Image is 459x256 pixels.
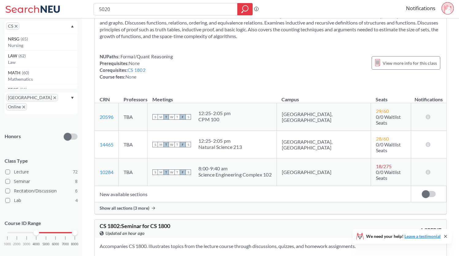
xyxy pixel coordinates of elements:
[376,169,401,181] span: 0/0 Waitlist Seats
[169,169,174,175] span: W
[158,142,163,147] span: M
[4,242,11,246] span: 1000
[186,114,191,120] span: S
[5,168,78,176] label: Lecture
[366,234,441,239] span: We need your help!
[100,205,149,211] span: Show all sections (3 more)
[62,242,69,246] span: 7000
[198,116,231,122] div: CPM 100
[13,242,21,246] span: 2000
[404,234,441,239] a: Leave a testimonial
[158,169,163,175] span: M
[125,74,136,80] span: None
[100,114,113,120] a: 20596
[198,138,242,144] div: 12:25 - 2:05 pm
[18,53,26,58] span: ( 62 )
[98,4,233,14] input: Class, professor, course number, "phrase"
[8,76,77,82] p: Mathematics
[105,230,145,237] span: Updated an hour ago
[376,142,401,153] span: 0/0 Waitlist Seats
[119,131,147,158] td: TBA
[383,59,437,67] span: View more info for this class
[5,220,78,227] p: Course ID Range
[22,70,29,75] span: ( 60 )
[180,142,186,147] span: F
[75,188,78,194] span: 6
[100,223,170,229] span: CS 1802 : Seminar for CS 1800
[5,92,78,114] div: [GEOGRAPHIC_DATA]X to remove pillOnlineX to remove pillDropdown arrow
[198,172,272,178] div: Science Engineering Complex 102
[376,114,401,126] span: 0/0 Waitlist Seats
[71,25,74,28] svg: Dropdown arrow
[186,142,191,147] span: S
[198,110,231,116] div: 12:25 - 2:05 pm
[5,187,78,195] label: Recitation/Discussion
[237,3,253,15] div: magnifying glass
[174,114,180,120] span: T
[100,13,442,40] section: Introduces the mathematical structures and methods that form the foundation of computer science. ...
[8,42,77,48] p: Nursing
[420,227,442,233] span: 1 CREDIT
[129,60,140,66] span: None
[8,36,21,42] span: NRSG
[277,131,371,158] td: [GEOGRAPHIC_DATA], [GEOGRAPHIC_DATA]
[52,242,59,246] span: 6000
[75,178,78,185] span: 8
[186,169,191,175] span: S
[100,169,113,175] a: 10284
[6,22,19,30] span: CSX to remove pill
[95,186,411,202] td: New available sections
[5,157,78,164] span: Class Type
[95,202,446,214] div: Show all sections (3 more)
[100,53,173,80] div: NUPaths: Prerequisites: Corequisites: Course fees:
[71,242,78,246] span: 8000
[174,142,180,147] span: T
[163,142,169,147] span: T
[20,87,27,92] span: ( 59 )
[8,69,22,76] span: MATH
[128,67,146,73] a: CS 1802
[169,142,174,147] span: W
[411,90,446,103] th: Notifications
[406,5,435,12] a: Notifications
[158,114,163,120] span: M
[75,197,78,204] span: 4
[119,103,147,131] td: TBA
[119,158,147,186] td: TBA
[22,106,25,108] svg: X to remove pill
[100,96,110,103] div: CRN
[152,114,158,120] span: S
[147,90,277,103] th: Meetings
[277,158,371,186] td: [GEOGRAPHIC_DATA]
[8,86,20,93] span: EECE
[198,165,272,172] div: 8:00 - 9:40 am
[5,21,78,33] div: CSX to remove pillDropdown arrowNRSG(65)NursingLAW(62)LawMATH(60)MathematicsEECE(59)Electrical an...
[169,114,174,120] span: W
[100,243,442,250] section: Accompanies CS 1800. Illustrates topics from the lecture course through discussions, quizzes, and...
[33,242,40,246] span: 4000
[152,142,158,147] span: S
[8,59,77,65] p: Law
[180,169,186,175] span: F
[120,54,173,59] span: Formal/Quant Reasoning
[376,108,389,114] span: 29 / 60
[100,142,113,147] a: 14465
[198,144,242,150] div: Natural Science 213
[6,103,27,111] span: OnlineX to remove pill
[119,90,147,103] th: Professors
[371,90,411,103] th: Seats
[6,94,58,101] span: [GEOGRAPHIC_DATA]X to remove pill
[5,196,78,204] label: Lab
[42,242,50,246] span: 5000
[15,25,17,28] svg: X to remove pill
[163,114,169,120] span: T
[163,169,169,175] span: T
[8,52,18,59] span: LAW
[5,133,21,140] p: Honors
[376,136,389,142] span: 28 / 60
[53,96,56,99] svg: X to remove pill
[21,36,28,41] span: ( 65 )
[152,169,158,175] span: S
[376,163,392,169] span: 18 / 275
[180,114,186,120] span: F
